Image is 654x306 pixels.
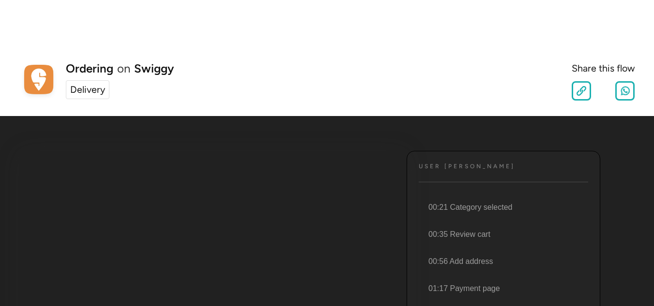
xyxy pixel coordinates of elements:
[417,248,588,275] li: 00:56 Add address
[134,63,174,74] a: Swiggy
[66,63,113,74] h1: Ordering
[117,63,130,74] div: on
[417,194,588,221] li: 00:21 Category selected
[417,275,588,302] li: 01:17 Payment page
[70,83,105,97] div: Delivery
[419,163,515,170] h4: User [PERSON_NAME]
[66,80,109,100] a: Delivery
[417,221,588,248] li: 00:35 Review cart
[572,61,635,76] div: Share this flow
